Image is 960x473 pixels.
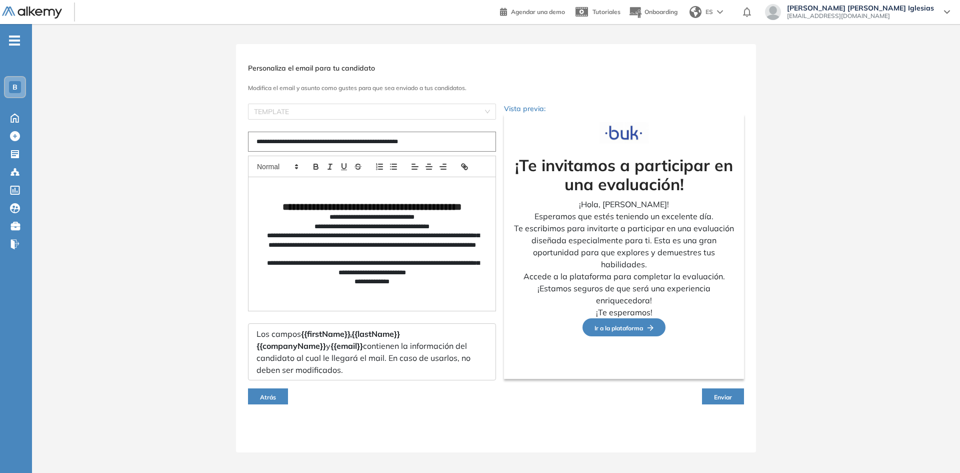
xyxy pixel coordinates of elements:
[301,329,351,339] span: {{firstName}},
[644,8,677,16] span: Onboarding
[248,388,288,404] button: Atrás
[511,8,565,16] span: Agendar una demo
[643,325,653,331] img: Flecha
[330,341,363,351] span: {{email}}
[594,324,653,332] span: Ir a la plataforma
[787,12,934,20] span: [EMAIL_ADDRESS][DOMAIN_NAME]
[512,198,736,210] p: ¡Hola, [PERSON_NAME]!
[689,6,701,18] img: world
[9,40,20,42] i: -
[512,222,736,270] p: Te escribimos para invitarte a participar en una evaluación diseñada especialmente para ti. Esta ...
[512,270,736,306] p: Accede a la plataforma para completar la evaluación. ¡Estamos seguros de que será una experiencia...
[248,85,744,92] h3: Modifica el email y asunto como gustes para que sea enviado a tus candidatos.
[592,8,620,16] span: Tutoriales
[512,210,736,222] p: Esperamos que estés teniendo un excelente día.
[260,393,276,401] span: Atrás
[12,83,17,91] span: B
[500,5,565,17] a: Agendar una demo
[717,10,723,14] img: arrow
[714,393,732,401] span: Enviar
[256,341,326,351] span: {{companyName}}
[702,388,744,404] button: Enviar
[705,8,713,17] span: ES
[582,318,665,337] button: Ir a la plataformaFlecha
[351,329,400,339] span: {{lastName}}
[787,4,934,12] span: [PERSON_NAME] [PERSON_NAME] Iglesias
[248,323,496,380] div: Los campos y contienen la información del candidato al cual le llegará el mail. En caso de usarlo...
[248,64,744,73] h3: Personaliza el email para tu candidato
[2,7,62,19] img: Logo
[628,2,677,23] button: Onboarding
[515,155,733,194] strong: ¡Te invitamos a participar en una evaluación!
[599,122,649,144] img: Logo de la compañía
[504,104,744,114] p: Vista previa:
[512,306,736,318] p: ¡Te esperamos!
